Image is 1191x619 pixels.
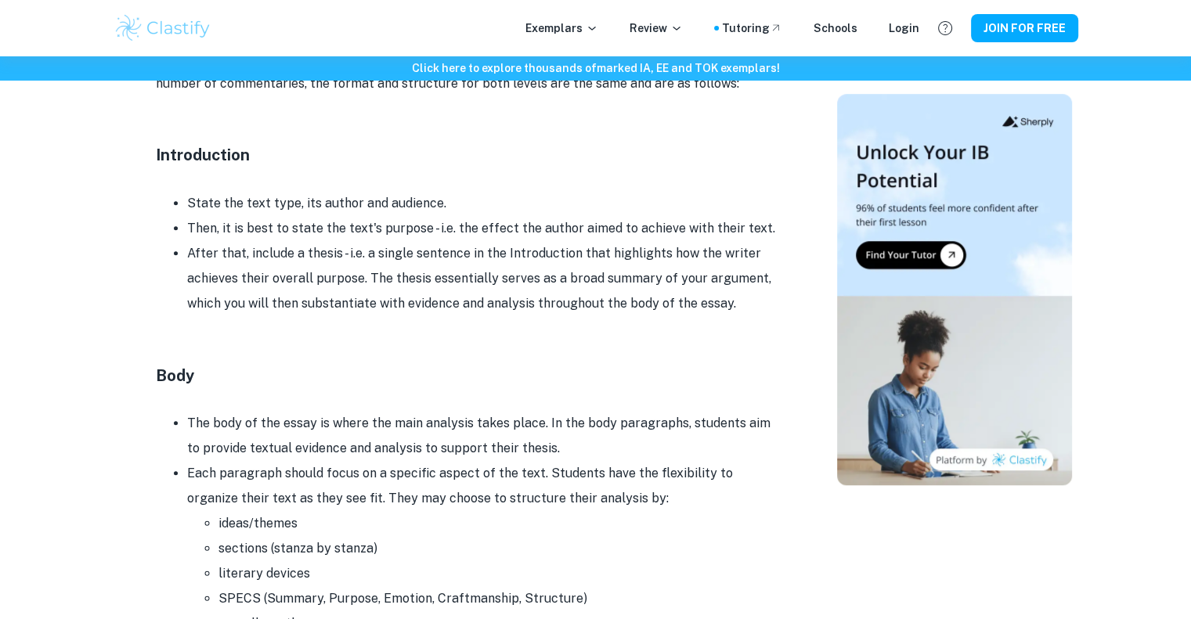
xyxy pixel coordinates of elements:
[218,511,782,536] li: ideas/themes
[114,13,213,44] img: Clastify logo
[156,146,250,164] strong: Introduction
[187,216,782,241] li: Then, it is best to state the text's purpose - i.e. the effect the author aimed to achieve with t...
[630,20,683,37] p: Review
[3,59,1188,77] h6: Click here to explore thousands of marked IA, EE and TOK exemplars !
[971,14,1078,42] button: JOIN FOR FREE
[525,20,598,37] p: Exemplars
[932,15,958,41] button: Help and Feedback
[218,536,782,561] li: sections (stanza by stanza)
[218,586,782,611] li: SPECS (Summary, Purpose, Emotion, Craftmanship, Structure)
[187,191,782,216] li: State the text type, its author and audience.
[187,241,782,316] li: After that, include a thesis - i.e. a single sentence in the Introduction that highlights how the...
[156,364,782,387] h4: Body
[814,20,857,37] a: Schools
[722,20,782,37] a: Tutoring
[218,561,782,586] li: literary devices
[187,411,782,461] li: The body of the essay is where the main analysis takes place. In the body paragraphs, students ai...
[889,20,919,37] a: Login
[837,94,1072,485] img: Thumbnail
